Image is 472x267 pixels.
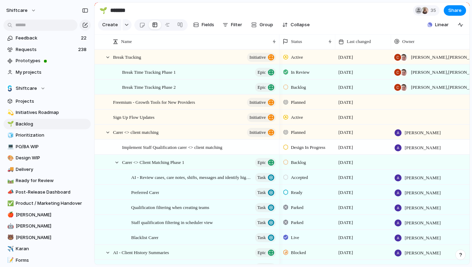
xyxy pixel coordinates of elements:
div: 🌱 [99,6,107,15]
button: Group [248,19,277,30]
div: 🎨 [7,154,12,162]
div: 🤖 [7,222,12,230]
span: Active [291,114,303,121]
div: 💫Initiatives Roadmap [3,107,91,118]
button: initiative [247,53,276,62]
span: Epic [257,158,266,167]
span: Initiatives Roadmap [16,109,88,116]
span: Preferred Carer [131,188,159,196]
span: Forms [16,257,88,264]
span: Break Time Tracking Phase 2 [122,83,176,91]
span: shiftcare [6,7,28,14]
span: Task [257,233,266,243]
button: Task [255,173,276,182]
button: 🧊 [6,132,13,139]
span: [PERSON_NAME] [405,250,441,257]
button: 🛤️ [6,177,13,184]
button: Task [255,218,276,227]
span: [PERSON_NAME] [16,223,88,230]
span: [PERSON_NAME] [16,211,88,218]
div: 💫 [7,109,12,117]
span: [DATE] [338,144,353,151]
div: 📝 [7,256,12,264]
span: My projects [16,69,88,76]
span: Create [102,21,118,28]
span: Task [257,203,266,212]
span: [DATE] [338,249,353,256]
span: PO/BA WIP [16,143,88,150]
span: Backlog [16,121,88,128]
span: Fields [202,21,214,28]
button: 💫 [6,109,13,116]
button: 🚚 [6,166,13,173]
span: [PERSON_NAME] [405,144,441,151]
div: 🐻[PERSON_NAME] [3,232,91,243]
span: Feedback [16,35,79,42]
span: Share [448,7,462,14]
div: ✈️ [7,245,12,253]
span: Live [291,234,299,241]
span: Sign Up Flow Updates [113,113,155,121]
span: [PERSON_NAME] [405,204,441,211]
a: Projects [3,96,91,107]
span: Linear [435,21,449,28]
button: initiative [247,128,276,137]
span: Planned [291,99,306,106]
span: Parked [291,204,304,211]
a: Feedback22 [3,33,91,43]
span: Freemium - Growth Tools for New Providers [113,98,195,106]
button: Shiftcare [3,83,91,94]
span: [DATE] [338,189,353,196]
a: 🎨Design WIP [3,153,91,163]
span: Parked [291,219,304,226]
button: Share [444,5,466,16]
span: initiative [249,98,266,107]
span: Epic [257,67,266,77]
span: [DATE] [338,159,353,166]
div: 💻PO/BA WIP [3,142,91,152]
span: Ready for Review [16,177,88,184]
span: Post-Release Dashboard [16,189,88,196]
a: Requests238 [3,44,91,55]
div: 🍎 [7,211,12,219]
span: AI - Review cases, care notes, shifts, messages and identify highlights risks against care plan g... [131,173,253,181]
div: ✅ [7,200,12,208]
span: Planned [291,129,306,136]
button: initiative [247,98,276,107]
span: Blocked [291,249,306,256]
span: 22 [81,35,88,42]
span: Break Time Tracking Phase 1 [122,68,176,76]
span: Owner [402,38,414,45]
a: 🛤️Ready for Review [3,175,91,186]
a: 🚚Delivery [3,164,91,175]
span: [DATE] [338,219,353,226]
div: 🛤️ [7,177,12,185]
span: Blacklist Carer [131,233,158,241]
button: Task [255,233,276,242]
button: ✅ [6,200,13,207]
button: 🐻 [6,234,13,241]
a: ✈️Karan [3,244,91,254]
span: [PERSON_NAME] [405,174,441,181]
span: initiative [249,52,266,62]
div: ✅Product / Marketing Handover [3,198,91,209]
span: [DATE] [338,69,353,76]
span: AI - Client History Summaries [113,248,169,256]
span: initiative [249,113,266,122]
span: 35 [430,7,438,14]
div: 🧊Prioritization [3,130,91,140]
span: Carer <> Client Matching Phase 1 [122,158,184,166]
button: 📣 [6,189,13,196]
span: Task [257,173,266,182]
span: [PERSON_NAME] [405,219,441,226]
div: 💻 [7,143,12,151]
span: Task [257,218,266,228]
span: Break Tracking [113,53,141,61]
a: Prototypes [3,56,91,66]
span: In Review [291,69,310,76]
a: 🤖[PERSON_NAME] [3,221,91,231]
a: 🌱Backlog [3,119,91,129]
span: Collapse [291,21,310,28]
